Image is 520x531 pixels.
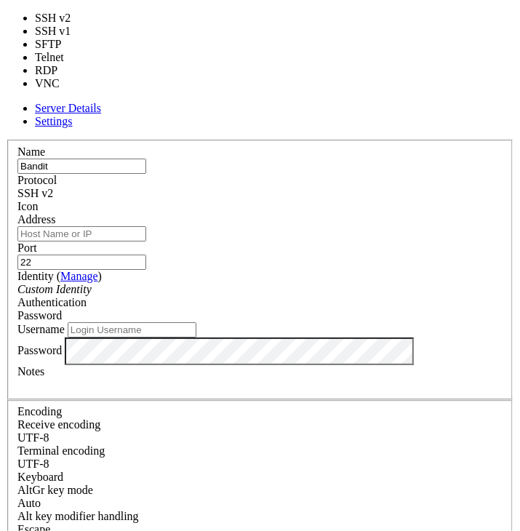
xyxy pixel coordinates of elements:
[17,458,503,471] div: UTF-8
[17,431,503,444] div: UTF-8
[17,283,503,296] div: Custom Identity
[17,323,65,335] label: Username
[17,418,100,431] label: Set the expected encoding for data received from the host. If the encodings do not match, visual ...
[17,484,93,496] label: Set the expected encoding for data received from the host. If the encodings do not match, visual ...
[17,458,49,470] span: UTF-8
[17,270,102,282] label: Identity
[35,51,355,64] li: Telnet
[17,145,45,158] label: Name
[17,283,92,295] i: Custom Identity
[35,64,355,77] li: RDP
[17,255,146,270] input: Port Number
[17,296,87,308] label: Authentication
[17,309,503,322] div: Password
[17,444,105,457] label: The default terminal encoding. ISO-2022 enables character map translations (like graphics maps). ...
[57,270,102,282] span: ( )
[17,200,38,212] label: Icon
[35,77,355,90] li: VNC
[17,344,62,356] label: Password
[17,471,63,483] label: Keyboard
[17,510,139,522] label: Controls how the Alt key is handled. Escape: Send an ESC prefix. 8-Bit: Add 128 to the typed char...
[35,38,355,51] li: SFTP
[17,213,55,225] label: Address
[35,25,355,38] li: SSH v1
[17,431,49,444] span: UTF-8
[17,241,37,254] label: Port
[35,102,101,114] a: Server Details
[17,174,57,186] label: Protocol
[17,226,146,241] input: Host Name or IP
[35,12,355,25] li: SSH v2
[60,270,98,282] a: Manage
[17,159,146,174] input: Server Name
[17,405,62,418] label: Encoding
[17,187,53,199] span: SSH v2
[17,309,62,322] span: Password
[17,365,44,378] label: Notes
[35,115,73,127] a: Settings
[17,497,503,510] div: Auto
[17,497,41,509] span: Auto
[17,187,503,200] div: SSH v2
[68,322,196,338] input: Login Username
